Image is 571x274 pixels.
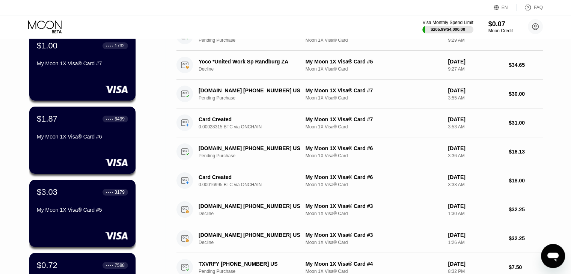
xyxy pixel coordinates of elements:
div: Moon 1X Visa® Card [306,182,442,187]
div: [DATE] [448,232,503,238]
div: Yoco *United Work Sp Randburg ZA [199,59,301,65]
div: EN [502,5,508,10]
div: [DOMAIN_NAME] [PHONE_NUMBER] US [199,203,301,209]
div: Decline [199,211,309,216]
div: TXVRFY [PHONE_NUMBER] US [199,261,301,267]
div: [DOMAIN_NAME] [PHONE_NUMBER] USDeclineMy Moon 1X Visa® Card #3Moon 1X Visa® Card[DATE]1:30 AM$32.25 [176,195,543,224]
div: 1:26 AM [448,240,503,245]
div: [DATE] [448,145,503,151]
div: My Moon 1X Visa® Card #3 [306,232,442,238]
div: Decline [199,240,309,245]
div: $0.07Moon Credit [488,20,513,33]
div: $0.72 [37,260,57,270]
div: ● ● ● ● [106,191,113,193]
div: EN [494,4,517,11]
div: $0.07 [488,20,513,28]
div: My Moon 1X Visa® Card #7 [306,87,442,93]
div: ● ● ● ● [106,264,113,266]
div: $205.99 / $4,000.00 [431,27,465,32]
div: [DOMAIN_NAME] [PHONE_NUMBER] US [199,145,301,151]
div: $1.00 [37,41,57,51]
div: [DOMAIN_NAME] [PHONE_NUMBER] US [199,87,301,93]
div: 0.00016995 BTC via ONCHAIN [199,182,309,187]
div: 6499 [115,116,125,122]
div: Moon Credit [488,28,513,33]
div: [DOMAIN_NAME] [PHONE_NUMBER] USPending PurchaseMy Moon 1X Visa® Card #6Moon 1X Visa® Card[DATE]3:... [176,137,543,166]
div: [DOMAIN_NAME] [PHONE_NUMBER] US [199,232,301,238]
div: [DATE] [448,87,503,93]
div: 1732 [115,43,125,48]
div: Moon 1X Visa® Card [306,66,442,72]
div: [DATE] [448,261,503,267]
div: [DATE] [448,116,503,122]
div: My Moon 1X Visa® Card #4 [306,261,442,267]
div: My Moon 1X Visa® Card #6 [306,145,442,151]
div: FAQ [534,5,543,10]
div: $1.87 [37,114,57,124]
div: 7588 [115,263,125,268]
div: Card Created0.00028315 BTC via ONCHAINMy Moon 1X Visa® Card #7Moon 1X Visa® Card[DATE]3:53 AM$31.00 [176,108,543,137]
div: [DATE] [448,174,503,180]
div: $18.00 [509,178,543,184]
div: 8:32 PM [448,269,503,274]
div: [DATE] [448,203,503,209]
div: $7.50 [509,264,543,270]
div: 1:30 AM [448,211,503,216]
div: FAQ [517,4,543,11]
div: Moon 1X Visa® Card [306,211,442,216]
div: $3.03● ● ● ●3179My Moon 1X Visa® Card #5 [29,180,136,247]
div: My Moon 1X Visa® Card #7 [306,116,442,122]
div: 3:53 AM [448,124,503,129]
div: Decline [199,66,309,72]
div: My Moon 1X Visa® Card #3 [306,203,442,209]
div: My Moon 1X Visa® Card #6 [37,134,128,140]
div: My Moon 1X Visa® Card #5 [37,207,128,213]
div: Moon 1X Visa® Card [306,95,442,101]
div: $3.03 [37,187,57,197]
div: [DOMAIN_NAME] [PHONE_NUMBER] USDeclineMy Moon 1X Visa® Card #3Moon 1X Visa® Card[DATE]1:26 AM$32.25 [176,224,543,253]
iframe: Button to launch messaging window [541,244,565,268]
div: Card Created [199,116,301,122]
div: ● ● ● ● [106,118,113,120]
div: $30.00 [509,91,543,97]
div: My Moon 1X Visa® Card #6 [306,174,442,180]
div: Pending Purchase [199,95,309,101]
div: 3:36 AM [448,153,503,158]
div: $34.65 [509,62,543,68]
div: Moon 1X Visa® Card [306,153,442,158]
div: Visa Monthly Spend Limit$205.99/$4,000.00 [422,20,473,33]
div: 3:33 AM [448,182,503,187]
div: Yoco *United Work Sp Randburg ZADeclineMy Moon 1X Visa® Card #5Moon 1X Visa® Card[DATE]9:27 AM$34.65 [176,51,543,80]
div: ● ● ● ● [106,45,113,47]
div: Pending Purchase [199,153,309,158]
div: Moon 1X Visa® Card [306,240,442,245]
div: [DOMAIN_NAME] [PHONE_NUMBER] USPending PurchaseMy Moon 1X Visa® Card #7Moon 1X Visa® Card[DATE]3:... [176,80,543,108]
div: Card Created0.00016995 BTC via ONCHAINMy Moon 1X Visa® Card #6Moon 1X Visa® Card[DATE]3:33 AM$18.00 [176,166,543,195]
div: Moon 1X Visa® Card [306,124,442,129]
div: $32.25 [509,235,543,241]
div: 0.00028315 BTC via ONCHAIN [199,124,309,129]
div: 9:29 AM [448,38,503,43]
div: Pending Purchase [199,38,309,43]
div: My Moon 1X Visa® Card #5 [306,59,442,65]
div: 3:55 AM [448,95,503,101]
div: Moon 1X Visa® Card [306,269,442,274]
div: My Moon 1X Visa® Card #7 [37,60,128,66]
div: $16.13 [509,149,543,155]
div: [DATE] [448,59,503,65]
div: $32.25 [509,206,543,212]
div: Pending Purchase [199,269,309,274]
div: Moon 1X Visa® Card [306,38,442,43]
div: $1.00● ● ● ●1732My Moon 1X Visa® Card #7 [29,33,136,101]
div: $31.00 [509,120,543,126]
div: 3179 [115,190,125,195]
div: 9:27 AM [448,66,503,72]
div: Visa Monthly Spend Limit [422,20,473,25]
div: $1.87● ● ● ●6499My Moon 1X Visa® Card #6 [29,107,136,174]
div: Card Created [199,174,301,180]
